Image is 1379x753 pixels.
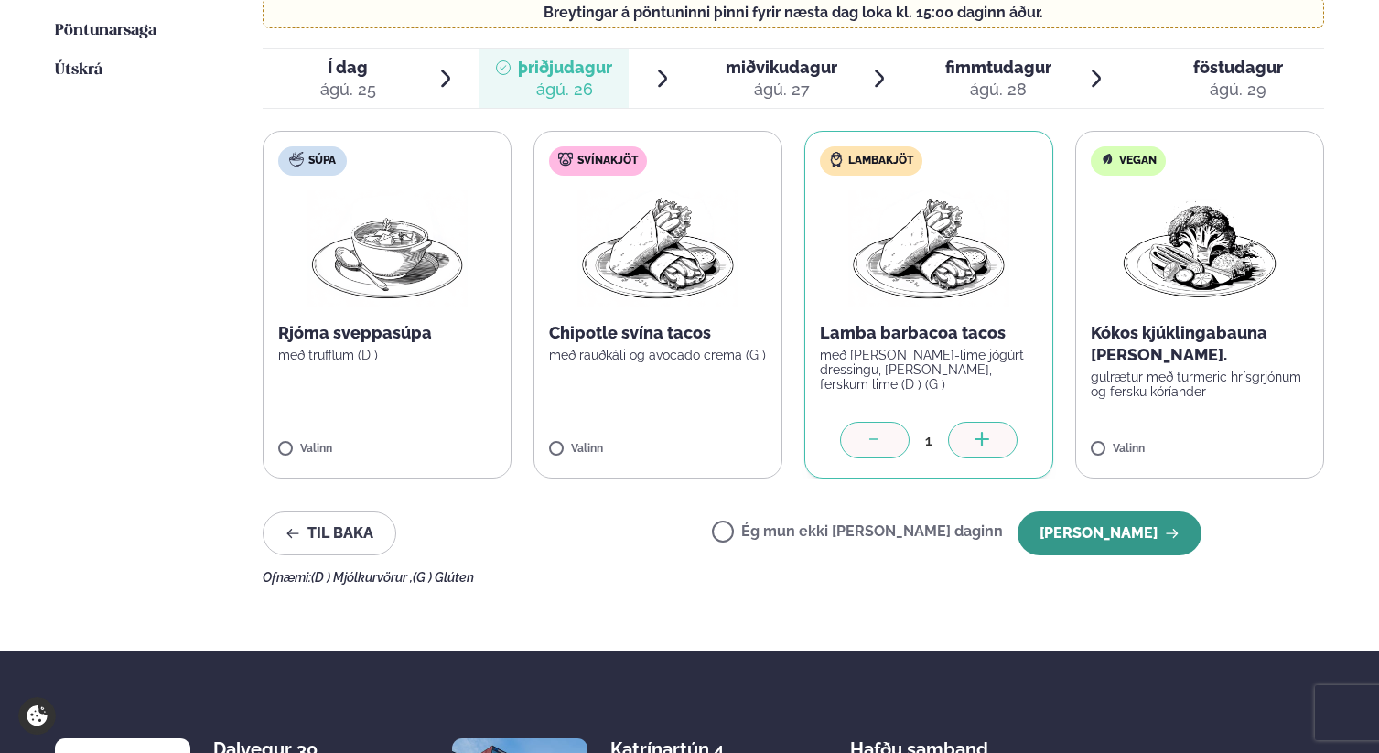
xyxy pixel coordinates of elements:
[55,23,156,38] span: Pöntunarsaga
[308,154,336,168] span: Súpa
[413,570,474,585] span: (G ) Glúten
[518,58,612,77] span: þriðjudagur
[848,154,913,168] span: Lambakjöt
[18,697,56,735] a: Cookie settings
[320,57,376,79] span: Í dag
[577,154,638,168] span: Svínakjöt
[263,511,396,555] button: Til baka
[307,190,468,307] img: Soup.png
[278,322,496,344] p: Rjóma sveppasúpa
[1193,58,1283,77] span: föstudagur
[726,58,837,77] span: miðvikudagur
[829,152,844,167] img: Lamb.svg
[263,570,1324,585] div: Ofnæmi:
[55,59,102,81] a: Útskrá
[320,79,376,101] div: ágú. 25
[278,348,496,362] p: með trufflum (D )
[518,79,612,101] div: ágú. 26
[848,190,1009,307] img: Wraps.png
[1018,511,1201,555] button: [PERSON_NAME]
[726,79,837,101] div: ágú. 27
[1100,152,1115,167] img: Vegan.svg
[910,430,948,451] div: 1
[311,570,413,585] span: (D ) Mjólkurvörur ,
[945,58,1051,77] span: fimmtudagur
[1119,190,1280,307] img: Vegan.png
[55,20,156,42] a: Pöntunarsaga
[282,5,1306,20] p: Breytingar á pöntuninni þinni fyrir næsta dag loka kl. 15:00 daginn áður.
[1193,79,1283,101] div: ágú. 29
[1091,322,1309,366] p: Kókos kjúklingabauna [PERSON_NAME].
[1119,154,1157,168] span: Vegan
[549,322,767,344] p: Chipotle svína tacos
[820,348,1038,392] p: með [PERSON_NAME]-lime jógúrt dressingu, [PERSON_NAME], ferskum lime (D ) (G )
[1091,370,1309,399] p: gulrætur með turmeric hrísgrjónum og fersku kóríander
[289,152,304,167] img: soup.svg
[945,79,1051,101] div: ágú. 28
[55,62,102,78] span: Útskrá
[820,322,1038,344] p: Lamba barbacoa tacos
[577,190,738,307] img: Wraps.png
[558,152,573,167] img: pork.svg
[549,348,767,362] p: með rauðkáli og avocado crema (G )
